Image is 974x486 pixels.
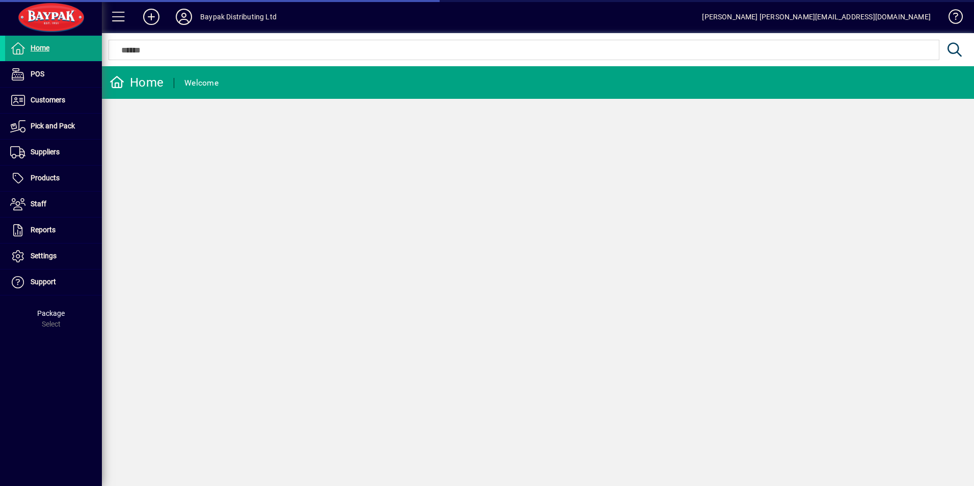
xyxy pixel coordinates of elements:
[31,96,65,104] span: Customers
[5,192,102,217] a: Staff
[5,166,102,191] a: Products
[31,174,60,182] span: Products
[31,122,75,130] span: Pick and Pack
[702,9,931,25] div: [PERSON_NAME] [PERSON_NAME][EMAIL_ADDRESS][DOMAIN_NAME]
[31,252,57,260] span: Settings
[168,8,200,26] button: Profile
[110,74,164,91] div: Home
[5,269,102,295] a: Support
[31,148,60,156] span: Suppliers
[5,88,102,113] a: Customers
[135,8,168,26] button: Add
[31,70,44,78] span: POS
[200,9,277,25] div: Baypak Distributing Ltd
[5,244,102,269] a: Settings
[37,309,65,317] span: Package
[5,114,102,139] a: Pick and Pack
[941,2,961,35] a: Knowledge Base
[5,140,102,165] a: Suppliers
[184,75,219,91] div: Welcome
[5,218,102,243] a: Reports
[31,226,56,234] span: Reports
[31,278,56,286] span: Support
[5,62,102,87] a: POS
[31,44,49,52] span: Home
[31,200,46,208] span: Staff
